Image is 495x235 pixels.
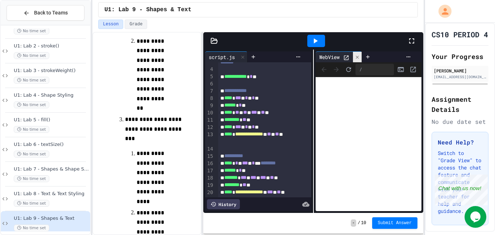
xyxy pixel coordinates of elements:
span: U1: Lab 9 - Shapes & Text [104,5,191,14]
iframe: chat widget [435,175,488,205]
div: 13 [205,131,214,146]
div: WebView [316,51,362,62]
div: script.js [205,53,238,61]
p: Switch to "Grade View" to access the chat feature and communicate with your teacher for help and ... [438,150,482,215]
div: WebView [316,53,343,61]
span: Submit Answer [378,220,412,226]
iframe: chat widget [465,206,488,228]
iframe: Web Preview [316,77,421,211]
span: No time set [14,52,49,59]
h3: Need Help? [438,138,482,147]
div: script.js [205,51,247,62]
div: 20 [205,189,214,203]
span: - [351,219,356,227]
button: Refresh [343,64,354,75]
div: 14 [205,146,214,153]
div: 7 [205,88,214,95]
span: U1: Lab 2 - stroke() [14,43,89,49]
div: 16 [205,160,214,167]
span: No time set [14,126,49,133]
span: Back [319,64,329,75]
div: History [207,199,240,209]
div: [EMAIL_ADDRESS][DOMAIN_NAME] [434,74,486,80]
span: / [358,220,360,226]
div: No due date set [432,117,488,126]
button: Lesson [98,20,123,29]
span: U1: Lab 3 - strokeWeight() [14,68,89,74]
div: 17 [205,167,214,175]
div: [PERSON_NAME] [434,67,486,74]
span: Back to Teams [34,9,68,17]
button: Submit Answer [372,217,418,229]
span: U1: Lab 5 - fill() [14,117,89,123]
div: 15 [205,153,214,160]
div: 8 [205,95,214,102]
div: 19 [205,182,214,189]
div: My Account [431,3,453,20]
div: 10 [205,109,214,117]
span: No time set [14,175,49,182]
span: No time set [14,151,49,158]
h1: CS10 PERIOD 4 [432,29,488,39]
span: No time set [14,77,49,84]
h2: Your Progress [432,51,488,62]
span: U1: Lab 7 - Shapes & Shape Styling [14,166,89,172]
span: No time set [14,224,49,231]
span: No time set [14,28,49,34]
span: No time set [14,101,49,108]
span: U1: Lab 8 - Text & Text Styling [14,191,89,197]
span: 10 [361,220,366,226]
span: U1: Lab 9 - Shapes & Text [14,215,89,222]
div: 12 [205,124,214,131]
span: U1: Lab 6 - textSize() [14,142,89,148]
div: / [355,64,394,75]
div: 9 [205,102,214,109]
button: Open in new tab [408,64,419,75]
div: 6 [205,80,214,88]
div: 5 [205,73,214,80]
div: 18 [205,175,214,182]
div: 11 [205,117,214,124]
span: Forward [331,64,342,75]
span: No time set [14,200,49,207]
div: 4 [205,66,214,73]
h2: Assignment Details [432,94,488,114]
button: Back to Teams [7,5,84,21]
span: U1: Lab 4 - Shape Styling [14,92,89,98]
button: Grade [125,20,147,29]
button: Console [395,64,406,75]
